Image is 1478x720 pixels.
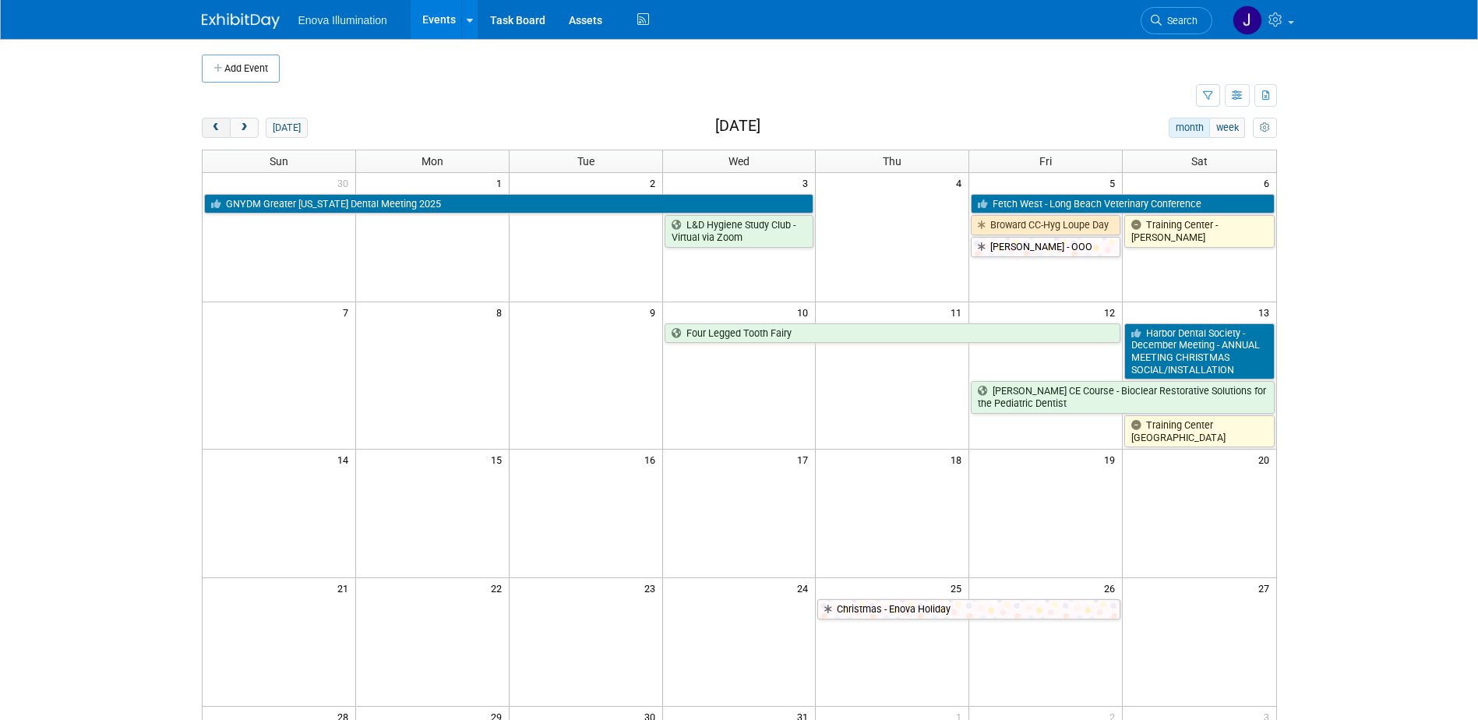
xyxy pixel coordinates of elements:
a: [PERSON_NAME] - OOO [971,237,1120,257]
span: 2 [648,173,662,192]
a: L&D Hygiene Study Club - Virtual via Zoom [665,215,814,247]
span: Tue [577,155,594,168]
span: 16 [643,450,662,469]
span: Fri [1039,155,1052,168]
span: 10 [795,302,815,322]
a: Four Legged Tooth Fairy [665,323,1121,344]
button: prev [202,118,231,138]
span: 7 [341,302,355,322]
h2: [DATE] [715,118,760,135]
a: [PERSON_NAME] CE Course - Bioclear Restorative Solutions for the Pediatric Dentist [971,381,1274,413]
span: Search [1162,15,1198,26]
span: 30 [336,173,355,192]
span: 9 [648,302,662,322]
span: Wed [728,155,750,168]
span: 26 [1102,578,1122,598]
a: Harbor Dental Society - December Meeting - ANNUAL MEETING CHRISTMAS SOCIAL/INSTALLATION [1124,323,1274,380]
a: Christmas - Enova Holiday [817,599,1120,619]
span: 4 [954,173,968,192]
button: [DATE] [266,118,307,138]
span: Mon [422,155,443,168]
span: 15 [489,450,509,469]
span: 12 [1102,302,1122,322]
img: Janelle Tlusty [1233,5,1262,35]
button: Add Event [202,55,280,83]
button: next [230,118,259,138]
a: GNYDM Greater [US_STATE] Dental Meeting 2025 [204,194,814,214]
span: 24 [795,578,815,598]
a: Training Center [GEOGRAPHIC_DATA] [1124,415,1274,447]
span: 19 [1102,450,1122,469]
span: 8 [495,302,509,322]
span: 14 [336,450,355,469]
span: Thu [883,155,901,168]
button: week [1209,118,1245,138]
span: 21 [336,578,355,598]
i: Personalize Calendar [1260,123,1270,133]
span: Enova Illumination [298,14,387,26]
span: 11 [949,302,968,322]
span: 23 [643,578,662,598]
span: 3 [801,173,815,192]
button: month [1169,118,1210,138]
span: 22 [489,578,509,598]
span: 25 [949,578,968,598]
span: 18 [949,450,968,469]
img: ExhibitDay [202,13,280,29]
span: 1 [495,173,509,192]
button: myCustomButton [1253,118,1276,138]
span: 27 [1257,578,1276,598]
span: Sat [1191,155,1208,168]
span: 13 [1257,302,1276,322]
span: Sun [270,155,288,168]
a: Search [1141,7,1212,34]
span: 17 [795,450,815,469]
a: Broward CC-Hyg Loupe Day [971,215,1120,235]
span: 5 [1108,173,1122,192]
span: 6 [1262,173,1276,192]
span: 20 [1257,450,1276,469]
a: Training Center - [PERSON_NAME] [1124,215,1274,247]
a: Fetch West - Long Beach Veterinary Conference [971,194,1274,214]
